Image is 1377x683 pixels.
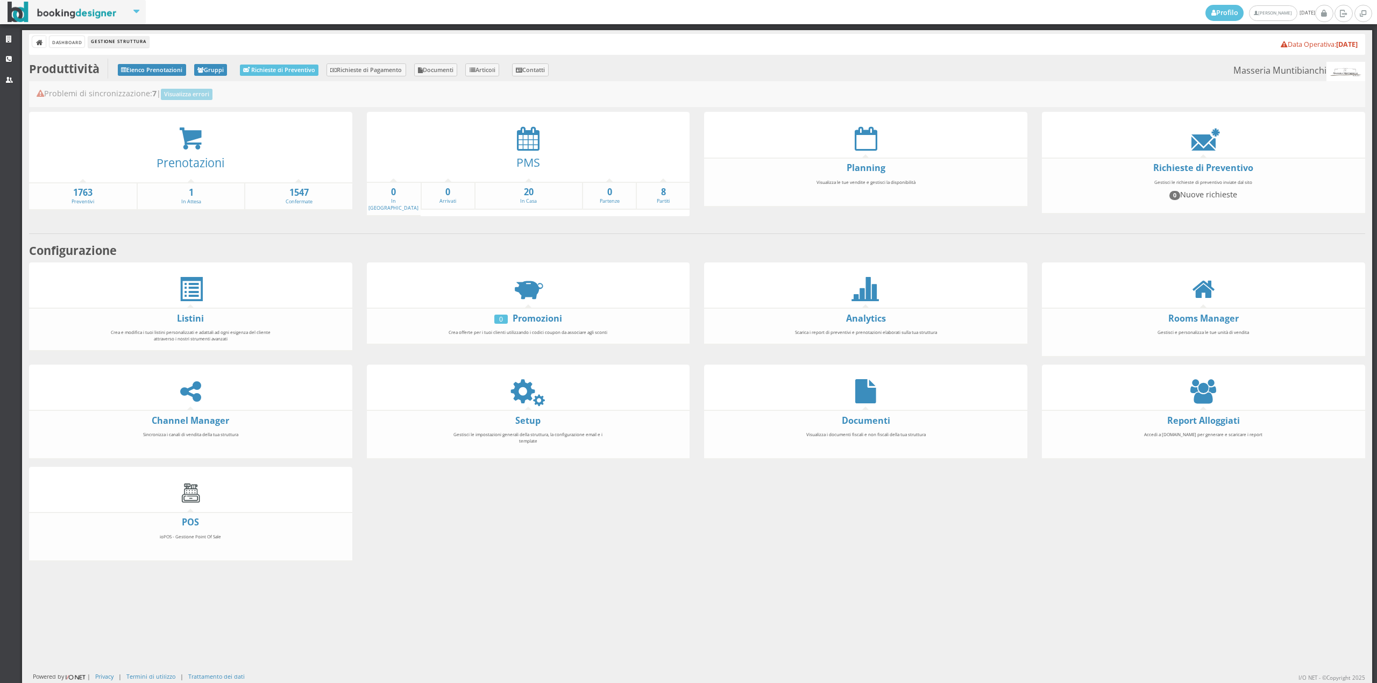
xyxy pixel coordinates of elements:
a: Elenco Prenotazioni [118,64,186,76]
a: Trattamento dei dati [188,672,245,680]
div: Crea offerte per i tuoi clienti utilizzando i codici coupon da associare agli sconti [441,324,615,340]
a: Richieste di Preventivo [240,65,318,76]
div: Accedi a [DOMAIN_NAME] per generare e scaricare i report [1116,426,1290,455]
strong: 1547 [245,187,352,199]
div: Powered by | [33,672,90,681]
strong: 20 [475,186,582,198]
a: 20In Casa [475,186,582,205]
a: 1In Attesa [138,187,244,205]
div: | [180,672,183,680]
div: Gestisci le richieste di preventivo inviate dal sito [1116,174,1290,210]
div: Gestisci le impostazioni generali della struttura, la configurazione email e i template [441,426,615,455]
strong: 1 [138,187,244,199]
a: Report Alloggiati [1167,415,1240,426]
a: Documenti [414,63,458,76]
img: 56db488bc92111ef969d06d5a9c234c7.png [1326,62,1365,81]
a: Termini di utilizzo [126,672,175,680]
div: | [118,672,122,680]
div: Scarica i report di preventivi e prenotazioni elaborati sulla tua struttura [779,324,953,340]
a: Dashboard [49,36,84,47]
a: Visualizza errori [161,89,213,100]
a: Rooms Manager [1168,312,1239,324]
a: Promozioni [513,312,562,324]
strong: 0 [367,186,421,198]
li: Gestione Struttura [88,36,148,48]
a: Privacy [95,672,113,680]
h4: Nuove richieste [1121,190,1286,200]
span: [DATE] [1205,5,1315,21]
a: Planning [847,162,885,174]
b: Produttività [29,61,100,76]
strong: 0 [422,186,474,198]
a: Data Operativa:[DATE] [1281,40,1358,49]
a: Prenotazioni [157,155,224,170]
b: [DATE] [1336,40,1358,49]
a: Channel Manager [152,415,229,426]
a: Listini [177,312,204,324]
a: 0In [GEOGRAPHIC_DATA] [367,186,421,211]
img: ionet_small_logo.png [64,673,87,681]
div: Gestisci e personalizza le tue unità di vendita [1116,324,1290,353]
a: [PERSON_NAME] [1249,5,1297,21]
span: 0 [1169,191,1180,200]
a: 0Partenze [583,186,636,205]
a: Gruppi [194,64,228,76]
strong: 0 [583,186,636,198]
img: BookingDesigner.com [8,2,117,23]
a: Contatti [512,63,549,76]
a: Richieste di Preventivo [1153,162,1253,174]
a: Profilo [1205,5,1244,21]
div: Crea e modifica i tuoi listini personalizzati e adattali ad ogni esigenza del cliente attraverso ... [103,324,278,346]
div: Visualizza i documenti fiscali e non fiscali della tua struttura [779,426,953,455]
a: PMS [516,154,540,170]
b: Configurazione [29,243,117,258]
a: Articoli [465,63,499,76]
a: Documenti [842,415,890,426]
img: cash-register.gif [179,481,203,506]
small: Masseria Muntibianchi [1233,62,1365,81]
a: 0Arrivati [422,186,474,205]
a: POS [182,516,199,528]
a: Setup [515,415,541,426]
strong: 8 [637,186,690,198]
div: Sincronizza i canali di vendita della tua struttura [103,426,278,455]
strong: 1763 [29,187,137,199]
h4: Problemi di sincronizzazione: | [37,89,1358,100]
div: 0 [494,315,508,324]
a: 1547Confermate [245,187,352,205]
div: ioPOS - Gestione Point Of Sale [103,529,278,557]
a: 1763Preventivi [29,187,137,205]
a: Analytics [846,312,886,324]
a: 8Partiti [637,186,690,205]
b: 7 [152,88,157,98]
a: Richieste di Pagamento [326,63,406,76]
div: Visualizza le tue vendite e gestisci la disponibilità [779,174,953,203]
